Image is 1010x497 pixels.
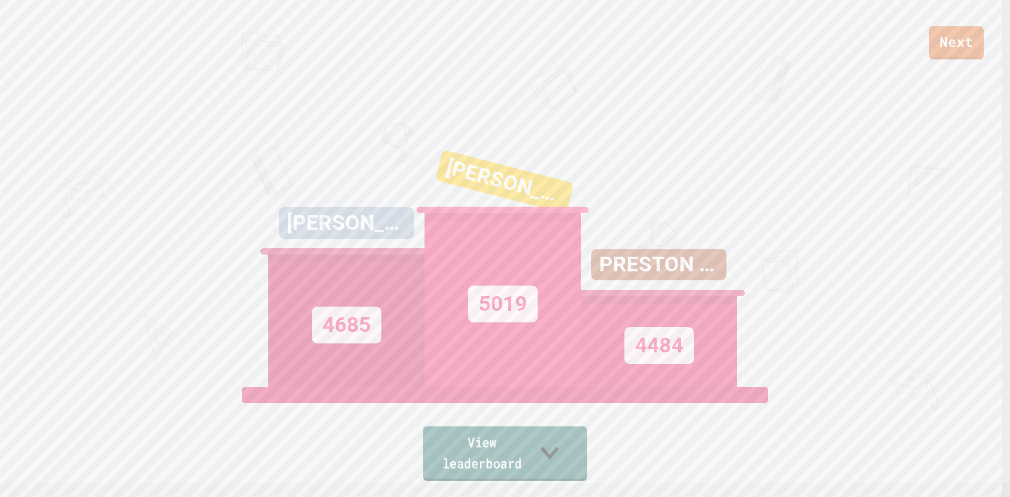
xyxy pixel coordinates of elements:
[423,427,587,481] a: View leaderboard
[624,327,694,364] div: 4484
[279,207,414,239] div: [PERSON_NAME]
[312,307,381,343] div: 4685
[591,249,726,280] div: PRESTON 41
[435,149,574,214] div: [PERSON_NAME]
[929,26,984,59] a: Next
[468,286,538,322] div: 5019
